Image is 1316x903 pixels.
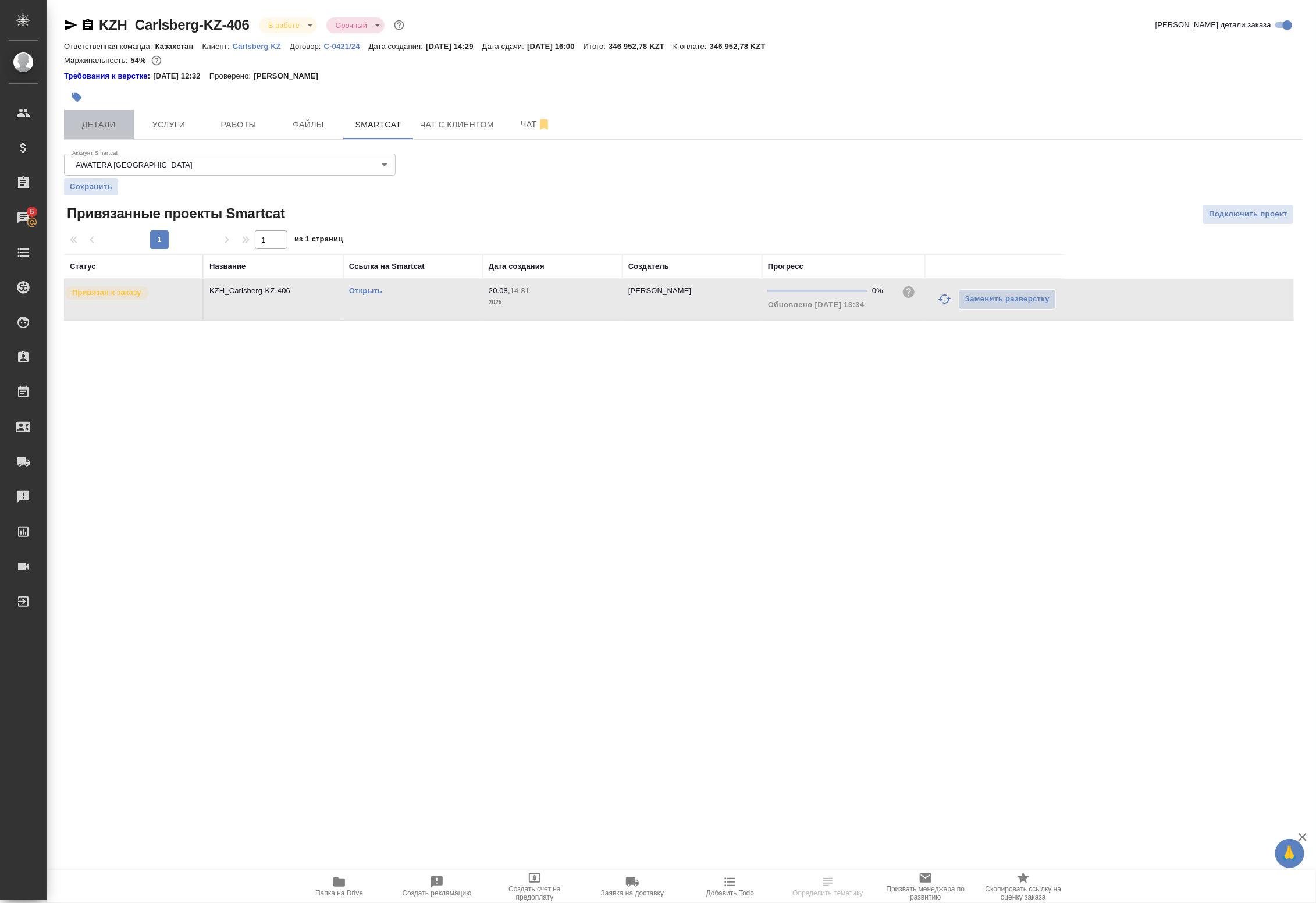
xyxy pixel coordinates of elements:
p: [PERSON_NAME] [254,70,327,82]
a: С-0421/24 [324,41,369,51]
span: Чат [508,117,564,131]
div: Прогресс [768,261,803,272]
button: Сохранить [64,178,118,195]
div: Нажми, чтобы открыть папку с инструкцией [64,70,153,82]
div: Создатель [628,261,669,272]
span: Файлы [280,118,336,132]
a: Требования к верстке: [64,70,153,82]
p: 2025 [489,297,617,308]
button: Скопировать ссылку [81,18,95,32]
button: Папка на Drive [290,870,388,903]
span: [PERSON_NAME] детали заказа [1155,19,1271,31]
div: 0% [872,285,892,297]
button: Добавить Todo [681,870,779,903]
p: 54% [130,56,148,65]
p: KZH_Carlsberg-KZ-406 [209,285,337,297]
span: из 1 страниц [294,232,343,249]
svg: Отписаться [537,118,551,131]
button: Определить тематику [779,870,877,903]
p: [PERSON_NAME] [628,286,692,295]
button: Скопировать ссылку для ЯМессенджера [64,18,78,32]
p: [DATE] 16:00 [527,42,584,51]
a: Carlsberg KZ [233,41,290,51]
span: Заменить разверстку [965,293,1050,306]
p: [DATE] 14:29 [426,42,482,51]
div: Название [209,261,246,272]
span: 5 [23,206,41,218]
span: Услуги [141,118,197,132]
p: Итого: [584,42,609,51]
span: Подключить проект [1209,208,1287,221]
button: Создать счет на предоплату [486,870,584,903]
p: Дата создания: [369,42,426,51]
div: Ссылка на Smartcat [349,261,425,272]
div: В работе [326,17,385,33]
button: Скопировать ссылку на оценку заказа [974,870,1072,903]
span: Чат с клиентом [420,118,494,132]
p: К оплате: [673,42,710,51]
p: 14:31 [510,286,529,295]
p: Carlsberg KZ [233,42,290,51]
div: Дата создания [489,261,545,272]
button: Обновить прогресс [931,285,959,313]
p: [DATE] 12:32 [153,70,209,82]
button: 🙏 [1275,839,1304,868]
button: Срочный [332,20,371,30]
button: Заявка на доставку [584,870,681,903]
a: Открыть [349,286,382,295]
div: Статус [70,261,96,272]
span: Детали [71,118,127,132]
p: С-0421/24 [324,42,369,51]
a: KZH_Carlsberg-KZ-406 [99,17,250,33]
span: Smartcat [350,118,406,132]
span: Призвать менеджера по развитию [884,885,968,901]
div: AWATERA [GEOGRAPHIC_DATA] [64,154,396,176]
button: Создать рекламацию [388,870,486,903]
p: 346 952,78 KZT [710,42,774,51]
button: Подключить проект [1203,204,1294,225]
span: Сохранить [70,181,112,193]
div: В работе [259,17,317,33]
p: Дата сдачи: [482,42,527,51]
span: Создать рекламацию [403,889,472,897]
button: 0.00 KZT; 21316.14 RUB; [149,53,164,68]
p: Привязан к заказу [72,287,141,298]
span: 🙏 [1280,841,1300,866]
button: Заменить разверстку [959,289,1056,310]
p: Казахстан [155,42,202,51]
button: Призвать менеджера по развитию [877,870,974,903]
span: Скопировать ссылку на оценку заказа [981,885,1065,901]
span: Заявка на доставку [601,889,664,897]
span: Определить тематику [792,889,863,897]
button: AWATERA [GEOGRAPHIC_DATA] [72,160,196,170]
p: Маржинальность: [64,56,130,65]
span: Добавить Todo [706,889,754,897]
span: Папка на Drive [315,889,363,897]
p: Договор: [290,42,324,51]
span: Работы [211,118,266,132]
p: Ответственная команда: [64,42,155,51]
span: Создать счет на предоплату [493,885,577,901]
p: Клиент: [202,42,232,51]
p: Проверено: [209,70,254,82]
button: В работе [265,20,303,30]
button: Доп статусы указывают на важность/срочность заказа [392,17,407,33]
p: 20.08, [489,286,510,295]
span: Привязанные проекты Smartcat [64,204,285,223]
a: 5 [3,203,44,232]
button: Добавить тэг [64,84,90,110]
span: Обновлено [DATE] 13:34 [768,300,865,309]
p: 346 952,78 KZT [609,42,673,51]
